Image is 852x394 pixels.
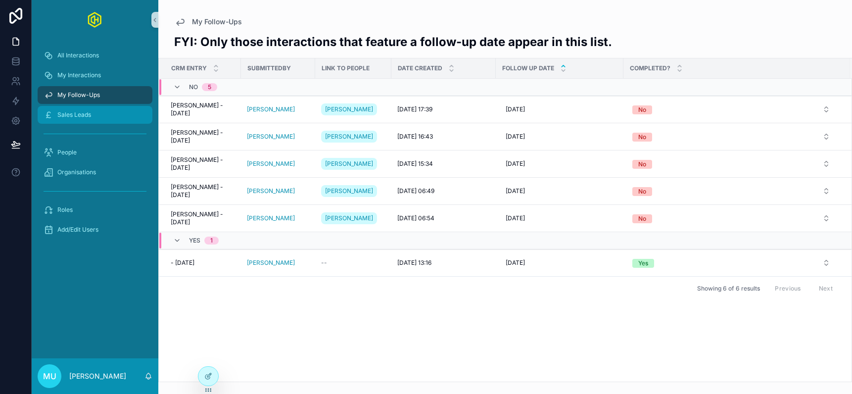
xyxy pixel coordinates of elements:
[322,64,370,72] span: Link to People
[38,66,152,84] a: My Interactions
[174,34,612,50] h2: FYI: Only those interactions that feature a follow-up date appear in this list.
[247,105,295,113] a: [PERSON_NAME]
[247,187,309,195] a: [PERSON_NAME]
[69,371,126,381] p: [PERSON_NAME]
[321,131,377,143] a: [PERSON_NAME]
[697,285,760,293] span: Showing 6 of 6 results
[57,148,77,156] span: People
[638,160,646,169] div: No
[638,105,646,114] div: No
[321,259,385,267] a: --
[38,106,152,124] a: Sales Leads
[321,183,385,199] a: [PERSON_NAME]
[171,259,194,267] span: - [DATE]
[321,212,377,224] a: [PERSON_NAME]
[321,103,377,115] a: [PERSON_NAME]
[321,185,377,197] a: [PERSON_NAME]
[624,100,839,119] a: Select Button
[38,86,152,104] a: My Follow-Ups
[38,201,152,219] a: Roles
[247,133,295,141] a: [PERSON_NAME]
[624,182,838,200] button: Select Button
[502,129,617,145] a: [DATE]
[506,133,525,141] span: [DATE]
[624,100,838,118] button: Select Button
[502,183,617,199] a: [DATE]
[38,144,152,161] a: People
[624,182,839,200] a: Select Button
[325,105,373,113] span: [PERSON_NAME]
[397,259,490,267] a: [DATE] 13:16
[321,101,385,117] a: [PERSON_NAME]
[624,154,839,173] a: Select Button
[247,187,295,195] span: [PERSON_NAME]
[624,209,838,227] button: Select Button
[57,226,98,234] span: Add/Edit Users
[638,133,646,142] div: No
[397,133,433,141] span: [DATE] 16:43
[88,12,102,28] img: App logo
[624,253,839,272] a: Select Button
[171,156,235,172] a: [PERSON_NAME] - [DATE]
[192,17,242,27] span: My Follow-Ups
[397,133,490,141] a: [DATE] 16:43
[247,160,295,168] a: [PERSON_NAME]
[624,128,838,146] button: Select Button
[506,187,525,195] span: [DATE]
[38,221,152,239] a: Add/Edit Users
[32,40,158,251] div: scrollable content
[397,214,490,222] a: [DATE] 06:54
[171,183,235,199] a: [PERSON_NAME] - [DATE]
[624,254,838,272] button: Select Button
[638,187,646,196] div: No
[171,64,207,72] span: CRM Entry
[397,105,432,113] span: [DATE] 17:39
[57,168,96,176] span: Organisations
[502,210,617,226] a: [DATE]
[502,255,617,271] a: [DATE]
[502,156,617,172] a: [DATE]
[171,129,235,145] a: [PERSON_NAME] - [DATE]
[321,158,377,170] a: [PERSON_NAME]
[189,83,198,91] span: No
[397,105,490,113] a: [DATE] 17:39
[506,214,525,222] span: [DATE]
[624,209,839,228] a: Select Button
[247,133,309,141] a: [PERSON_NAME]
[247,64,291,72] span: SubmittedBy
[171,101,235,117] a: [PERSON_NAME] - [DATE]
[38,163,152,181] a: Organisations
[43,370,56,382] span: MU
[502,101,617,117] a: [DATE]
[321,129,385,145] a: [PERSON_NAME]
[506,160,525,168] span: [DATE]
[247,259,309,267] a: [PERSON_NAME]
[630,64,670,72] span: Completed?
[247,214,295,222] a: [PERSON_NAME]
[624,155,838,173] button: Select Button
[624,127,839,146] a: Select Button
[171,210,235,226] a: [PERSON_NAME] - [DATE]
[397,160,490,168] a: [DATE] 15:34
[506,105,525,113] span: [DATE]
[321,156,385,172] a: [PERSON_NAME]
[398,64,442,72] span: Date Created
[38,47,152,64] a: All Interactions
[397,160,433,168] span: [DATE] 15:34
[325,133,373,141] span: [PERSON_NAME]
[325,160,373,168] span: [PERSON_NAME]
[397,187,434,195] span: [DATE] 06:49
[57,71,101,79] span: My Interactions
[57,206,73,214] span: Roles
[638,259,648,268] div: Yes
[247,259,295,267] span: [PERSON_NAME]
[247,160,309,168] a: [PERSON_NAME]
[397,214,434,222] span: [DATE] 06:54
